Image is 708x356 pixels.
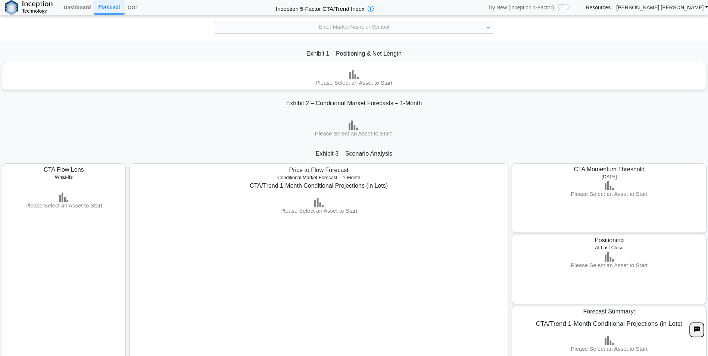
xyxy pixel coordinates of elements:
[316,150,392,157] span: Exhibit 3 – Scenario Analysis
[349,121,358,130] img: bar-chart.png
[9,202,118,209] h3: Please Select an Asset to Start
[306,50,402,57] span: Exhibit 1 – Positioning & Net Length
[514,262,704,269] h3: Please Select an Asset to Start
[562,190,657,198] h3: Please Select an Asset to Start
[574,166,645,172] span: CTA Momentum Threshold
[273,2,368,13] h2: Inception 5-Factor CTA/Trend Index
[286,100,422,106] span: Exhibit 2 – Conditional Market Forecasts – 1-Month
[94,0,124,14] a: Forecast
[583,308,636,315] span: Forecast Summary:
[488,4,554,11] span: Try New (Inception 1-Factor)
[10,174,118,180] h5: What-Ifs
[133,207,504,215] h3: Please Select an Asset to Start
[616,4,708,11] a: [PERSON_NAME].[PERSON_NAME]
[514,345,704,353] h3: Please Select an Asset to Start
[214,22,494,33] div: Enter Market Name or Symbol
[2,79,706,87] h3: Please Select an Asset to Start
[314,198,324,207] img: bar-chart.png
[125,1,142,14] a: COT
[349,70,359,79] img: bar-chart.png
[60,1,94,14] a: Dashboard
[605,336,614,345] img: bar-chart.png
[236,130,471,137] h3: Please Select an Asset to Start
[135,175,502,180] h5: Conditional Market Forecast – 1-Month
[586,4,611,11] a: Resources
[44,166,84,173] span: CTA Flow Lens
[605,252,614,262] img: bar-chart.png
[605,181,614,190] img: bar-chart.png
[515,174,704,179] h5: [DATE]
[289,167,349,173] span: Price to Flow Forecast
[250,182,388,189] span: CTA/Trend 1-Month Conditional Projections (in Lots)
[536,320,683,327] span: CTA/Trend 1-Month Conditional Projections (in Lots)
[59,193,68,202] img: bar-chart.png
